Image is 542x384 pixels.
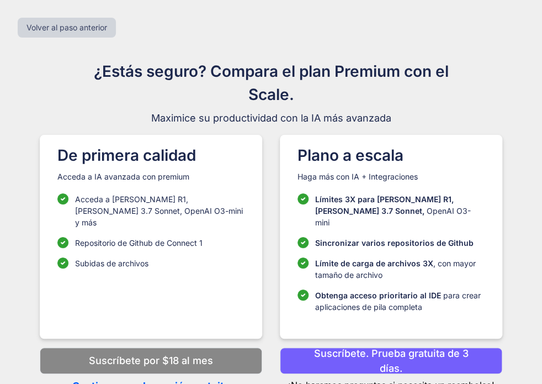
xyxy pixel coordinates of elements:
[315,194,454,215] font: Límites 3X para [PERSON_NAME] R1, [PERSON_NAME] 3.7 Sonnet,
[94,62,449,104] font: ¿Estás seguro? Compara el plan Premium con el Scale.
[75,238,203,248] font: Repositorio de Github de Connect 1
[280,348,502,374] button: Suscríbete. Prueba gratuita de 3 días.
[297,237,309,248] img: lista de verificación
[18,18,116,38] button: Volver al paso anterior
[40,348,262,374] button: Suscríbete por $18 al mes
[297,290,309,301] img: lista de verificación
[297,193,309,204] img: lista de verificación
[57,146,196,165] font: De primera calidad
[314,348,469,374] font: Suscríbete. Prueba gratuita de 3 días.
[57,257,68,269] img: lista de verificación
[75,194,243,227] font: Acceda a [PERSON_NAME] R1, [PERSON_NAME] 3.7 Sonnet, OpenAI O3-mini y más
[57,193,68,204] img: lista de verificación
[315,238,474,248] font: Sincronizar varios repositorios de Github
[89,355,213,366] font: Suscríbete por $18 al mes
[151,112,391,124] font: Maximice su productividad con la IA más avanzada
[57,172,189,181] font: Acceda a IA avanzada con premium
[57,237,68,248] img: lista de verificación
[297,172,418,181] font: Haga más con IA + Integraciones
[26,23,107,32] font: Volver al paso anterior
[297,257,309,269] img: lista de verificación
[315,259,433,268] font: Límite de carga de archivos 3X
[297,146,403,165] font: Plano a escala
[75,259,148,268] font: Subidas de archivos
[315,291,441,300] font: Obtenga acceso prioritario al IDE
